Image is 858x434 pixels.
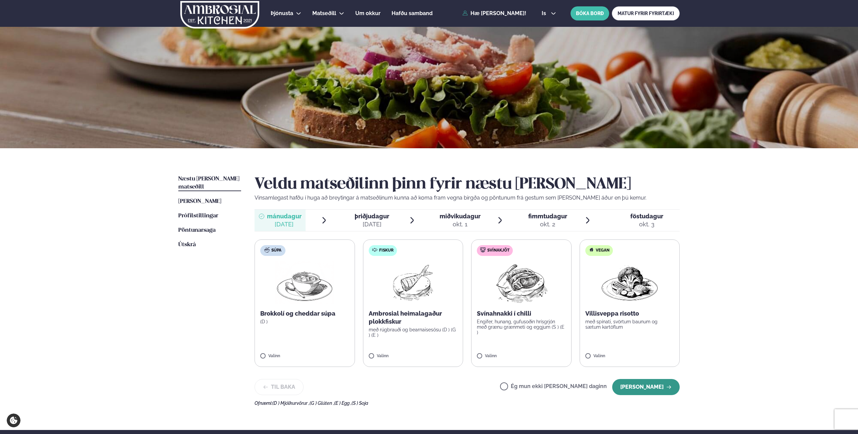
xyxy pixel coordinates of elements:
img: fish.png [392,261,435,304]
span: Útskrá [178,242,196,248]
img: Vegan.png [600,261,659,304]
a: Hafðu samband [392,9,433,17]
p: Svínahnakki í chilli [477,310,566,318]
span: mánudagur [267,213,302,220]
a: Næstu [PERSON_NAME] matseðill [178,175,241,191]
a: Hæ [PERSON_NAME]! [462,10,526,16]
a: Pöntunarsaga [178,226,216,234]
span: þriðjudagur [355,213,389,220]
span: Þjónusta [271,10,293,16]
div: okt. 3 [630,220,663,228]
span: (S ) Soja [352,400,368,406]
span: Um okkur [355,10,380,16]
span: [PERSON_NAME] [178,199,221,204]
p: (D ) [260,319,349,324]
a: Um okkur [355,9,380,17]
button: Til baka [255,379,304,395]
a: [PERSON_NAME] [178,198,221,206]
p: Brokkolí og cheddar súpa [260,310,349,318]
button: BÓKA BORÐ [571,6,609,20]
span: Næstu [PERSON_NAME] matseðill [178,176,239,190]
button: [PERSON_NAME] [612,379,680,395]
span: Prófílstillingar [178,213,218,219]
a: MATUR FYRIR FYRIRTÆKI [612,6,680,20]
p: Villisveppa risotto [585,310,674,318]
a: Prófílstillingar [178,212,218,220]
span: is [542,11,548,16]
span: Svínakjöt [487,248,509,253]
span: Fiskur [379,248,394,253]
h2: Veldu matseðilinn þinn fyrir næstu [PERSON_NAME] [255,175,680,194]
span: fimmtudagur [528,213,567,220]
span: Matseðill [312,10,336,16]
span: (E ) Egg , [334,400,352,406]
span: föstudagur [630,213,663,220]
button: is [536,11,561,16]
div: okt. 1 [440,220,481,228]
span: miðvikudagur [440,213,481,220]
img: Pork-Meat.png [492,261,551,304]
span: (D ) Mjólkurvörur , [272,400,310,406]
span: Vegan [596,248,609,253]
p: Vinsamlegast hafðu í huga að breytingar á matseðlinum kunna að koma fram vegna birgða og pöntunum... [255,194,680,202]
p: með spínati, svörtum baunum og sætum kartöflum [585,319,674,330]
img: Vegan.svg [589,247,594,253]
a: Útskrá [178,241,196,249]
a: Cookie settings [7,414,20,427]
div: Ofnæmi: [255,400,680,406]
span: Pöntunarsaga [178,227,216,233]
div: [DATE] [355,220,389,228]
img: fish.svg [372,247,377,253]
img: pork.svg [480,247,486,253]
p: Engifer, hunang, gufusoðin hrísgrjón með grænu grænmeti og eggjum (S ) (E ) [477,319,566,335]
img: logo [180,1,260,29]
img: Soup.png [275,261,334,304]
img: soup.svg [264,247,270,253]
a: Þjónusta [271,9,293,17]
span: Hafðu samband [392,10,433,16]
span: (G ) Glúten , [310,400,334,406]
span: Súpa [271,248,281,253]
p: með rúgbrauði og bearnaisesósu (D ) (G ) (E ) [369,327,458,338]
a: Matseðill [312,9,336,17]
div: okt. 2 [528,220,567,228]
p: Ambrosial heimalagaður plokkfiskur [369,310,458,326]
div: [DATE] [267,220,302,228]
